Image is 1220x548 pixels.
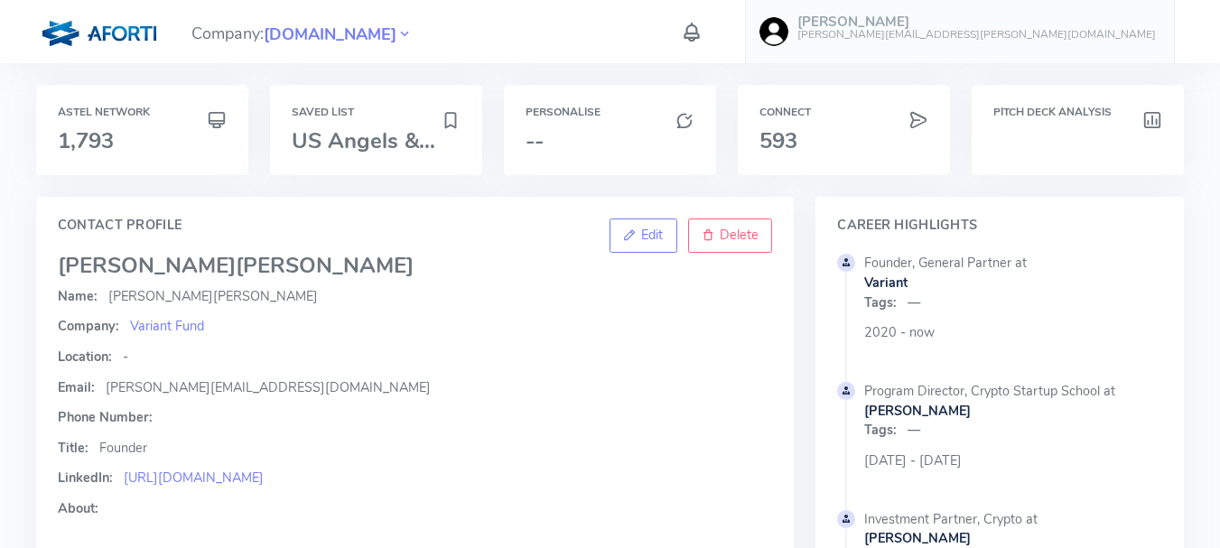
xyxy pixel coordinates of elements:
[58,218,773,233] h4: Contact Profile
[264,23,396,44] a: [DOMAIN_NAME]
[292,126,442,155] span: US Angels & ...
[213,287,318,305] span: [PERSON_NAME]
[864,382,1153,510] div: [DATE] - [DATE]
[58,287,98,305] span: Name:
[264,23,396,47] span: [DOMAIN_NAME]
[123,348,128,366] span: -
[641,226,663,244] span: Edit
[106,378,431,396] span: [PERSON_NAME][EMAIL_ADDRESS][DOMAIN_NAME]
[864,421,1153,441] p: —
[864,293,1153,313] p: —
[759,126,797,155] span: 593
[759,17,788,46] img: user-image
[864,421,897,439] span: Tags:
[58,499,98,517] span: About:
[124,469,264,487] a: [URL][DOMAIN_NAME]
[526,107,694,118] h6: Personalise
[864,402,1153,422] a: [PERSON_NAME]
[864,293,897,311] span: Tags:
[610,218,677,253] a: Edit
[864,382,1153,441] div: Program Director, Crypto Startup School at
[864,254,1153,312] div: Founder, General Partner at
[58,254,773,277] h3: [PERSON_NAME]
[993,107,1162,118] h6: Pitch Deck Analysis
[58,408,153,426] span: Phone Number:
[759,107,928,118] h6: Connect
[58,378,95,396] span: Email:
[58,287,773,307] p: [PERSON_NAME]
[58,469,113,487] span: LinkedIn:
[58,348,112,366] span: Location:
[99,439,147,457] span: Founder
[797,14,1156,30] h5: [PERSON_NAME]
[720,226,759,244] span: Delete
[688,218,773,253] a: Delete
[797,29,1156,41] h6: [PERSON_NAME][EMAIL_ADDRESS][PERSON_NAME][DOMAIN_NAME]
[236,251,414,280] span: [PERSON_NAME]
[130,317,204,335] a: Variant Fund
[191,16,413,48] span: Company:
[526,126,544,155] span: --
[292,107,461,118] h6: Saved List
[864,254,1153,382] div: 2020 - now
[864,274,1153,293] a: Variant
[58,439,88,457] span: Title:
[58,107,227,118] h6: Astel Network
[58,126,114,155] span: 1,793
[837,218,1162,233] h4: Career Highlights
[58,317,119,335] span: Company:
